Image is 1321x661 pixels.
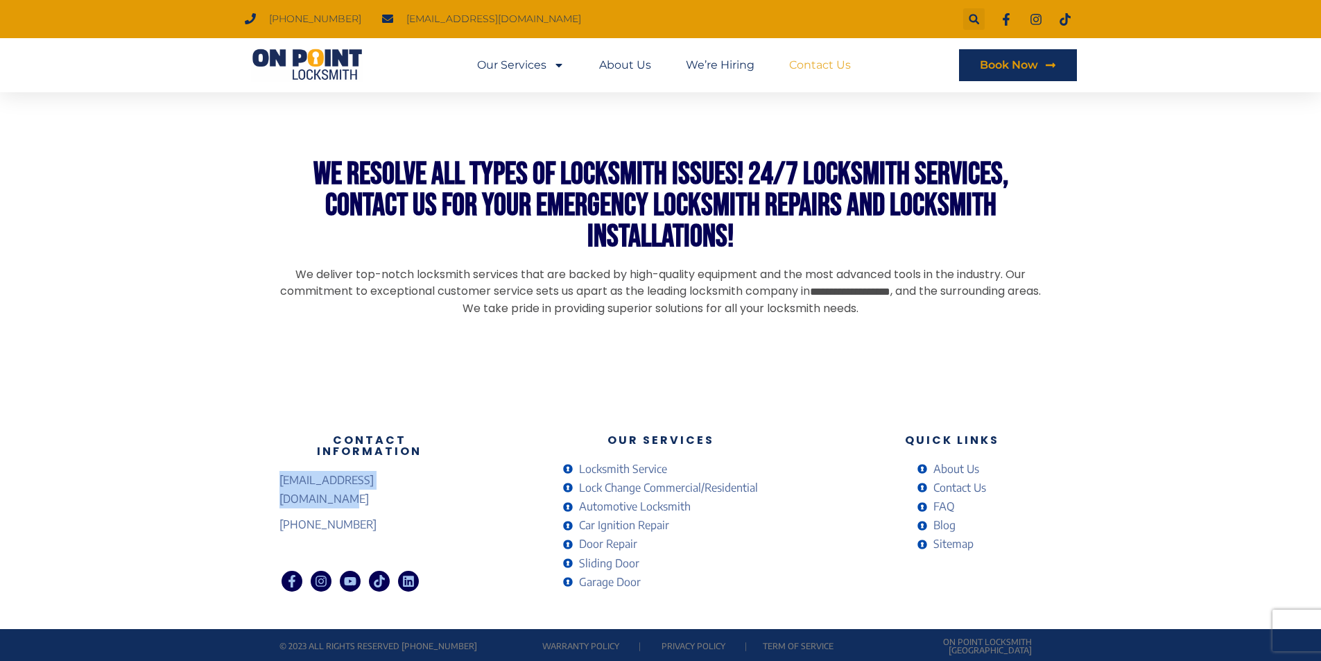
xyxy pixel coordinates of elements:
[563,479,758,497] a: Lock Change Commercial/Residential
[930,460,979,479] span: About Us
[279,435,460,457] h3: Contact Information
[862,435,1042,446] h3: Quick Links
[279,515,377,534] span: [PHONE_NUMBER]
[474,435,848,446] h3: Our Services
[563,460,758,479] a: Locksmith Service
[686,49,754,81] a: We’re Hiring
[279,159,1042,252] h2: We Resolve All Types of Locksmith Issues! 24/7 Locksmith Services, Contact Us For Your Emergency ...
[576,516,669,535] span: Car Ignition Repair
[867,638,1032,655] p: On Point Locksmith [GEOGRAPHIC_DATA]
[279,266,1042,317] p: We deliver top-notch locksmith services that are backed by high-quality equipment and the most ad...
[959,49,1077,81] a: Book Now
[635,642,644,651] p: |
[563,554,758,573] a: Sliding Door
[763,641,834,651] a: Term of service
[980,60,1038,71] span: Book Now
[743,642,749,651] p: |
[662,641,725,651] a: Privacy Policy
[279,515,460,534] a: [PHONE_NUMBER]
[279,642,527,651] p: © 2023 All rights reserved [PHONE_NUMBER]
[563,516,758,535] a: Car Ignition Repair
[477,49,851,81] nav: Menu
[917,516,986,535] a: Blog
[563,497,758,516] a: Automotive Locksmith
[917,535,986,553] a: Sitemap
[917,497,986,516] a: FAQ
[930,497,955,516] span: FAQ
[576,479,758,497] span: Lock Change Commercial/Residential
[576,554,639,573] span: Sliding Door
[576,460,667,479] span: Locksmith Service
[563,535,758,553] a: Door Repair
[576,535,637,553] span: Door Repair
[930,479,986,497] span: Contact Us
[963,8,985,30] div: Search
[576,573,641,592] span: Garage Door
[930,516,956,535] span: Blog
[266,10,361,28] span: [PHONE_NUMBER]
[477,49,564,81] a: Our Services
[599,49,651,81] a: About Us
[930,535,974,553] span: Sitemap
[279,471,460,508] a: [EMAIL_ADDRESS][DOMAIN_NAME]
[917,479,986,497] a: Contact Us
[789,49,851,81] a: Contact Us
[542,641,619,651] a: Warranty Policy
[403,10,581,28] span: [EMAIL_ADDRESS][DOMAIN_NAME]
[576,497,691,516] span: Automotive Locksmith
[917,460,986,479] a: About Us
